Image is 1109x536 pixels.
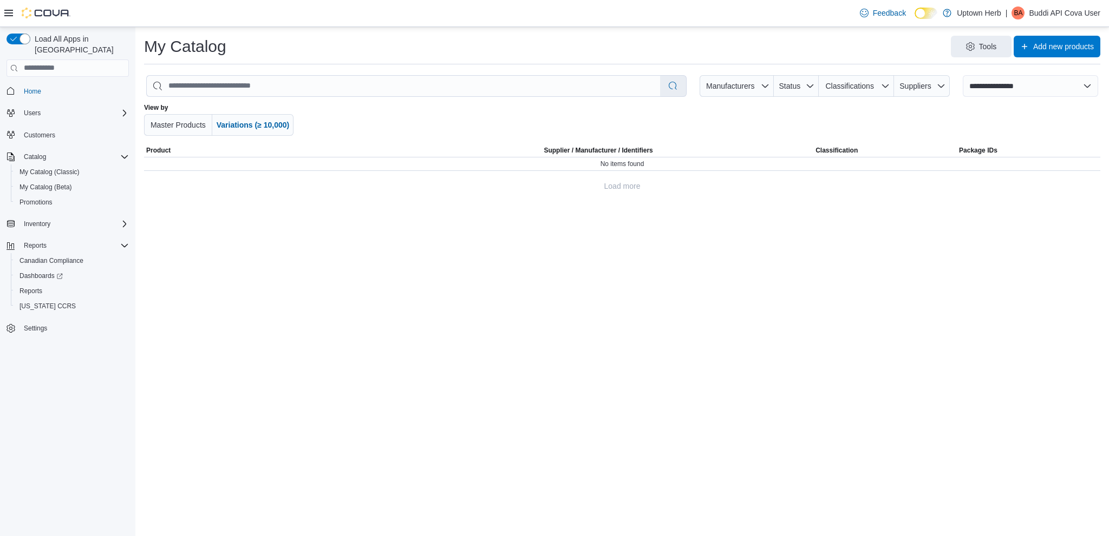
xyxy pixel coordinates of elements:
a: Promotions [15,196,57,209]
button: Reports [2,238,133,253]
span: Inventory [24,220,50,228]
span: Dashboards [15,269,129,282]
button: [US_STATE] CCRS [11,299,133,314]
button: Home [2,83,133,99]
span: Load All Apps in [GEOGRAPHIC_DATA] [30,34,129,55]
span: BA [1014,6,1022,19]
span: Suppliers [899,82,931,90]
span: Classifications [825,82,873,90]
span: Users [24,109,41,117]
span: Status [779,82,801,90]
a: My Catalog (Beta) [15,181,76,194]
label: View by [144,103,168,112]
nav: Complex example [6,79,129,365]
span: Promotions [19,198,53,207]
input: Dark Mode [915,8,937,19]
a: Home [19,85,45,98]
div: Supplier / Manufacturer / Identifiers [544,146,653,155]
button: Settings [2,320,133,336]
span: Inventory [19,217,129,230]
span: My Catalog (Classic) [15,166,129,178]
button: Catalog [19,150,50,163]
button: Inventory [2,216,133,231]
a: Dashboards [15,269,67,282]
a: Feedback [856,2,910,24]
span: Reports [15,284,129,297]
span: Supplier / Manufacturer / Identifiers [529,146,653,155]
p: | [1006,6,1008,19]
span: Washington CCRS [15,300,129,313]
button: Reports [19,239,51,252]
span: Reports [19,239,129,252]
img: Cova [22,8,70,18]
button: Promotions [11,195,133,210]
span: Settings [19,321,129,335]
button: Inventory [19,217,55,230]
span: Package IDs [959,146,997,155]
span: Canadian Compliance [19,256,83,265]
span: Promotions [15,196,129,209]
button: Master Products [144,114,212,136]
button: Catalog [2,149,133,164]
span: Settings [24,324,47,333]
span: Product [146,146,171,155]
button: Reports [11,283,133,299]
button: Tools [951,36,1012,57]
button: Variations (≥ 10,000) [212,114,294,136]
a: Dashboards [11,268,133,283]
button: Suppliers [894,75,950,97]
div: Buddi API Cova User [1012,6,1025,19]
a: [US_STATE] CCRS [15,300,80,313]
span: Add new products [1033,41,1094,52]
button: Add new products [1014,36,1100,57]
p: Uptown Herb [957,6,1001,19]
button: Classifications [819,75,894,97]
button: My Catalog (Classic) [11,164,133,180]
button: Users [19,107,45,120]
button: Customers [2,127,133,143]
span: Variations (≥ 10,000) [217,121,290,129]
span: Reports [24,241,47,250]
span: Catalog [24,153,46,161]
a: Customers [19,129,60,142]
p: Buddi API Cova User [1029,6,1100,19]
span: Classification [816,146,858,155]
span: Feedback [873,8,906,18]
span: Home [24,87,41,96]
span: Master Products [151,121,206,129]
span: Canadian Compliance [15,254,129,267]
span: Home [19,84,129,98]
a: My Catalog (Classic) [15,166,84,178]
a: Canadian Compliance [15,254,88,267]
a: Settings [19,322,51,335]
button: Manufacturers [700,75,773,97]
span: Tools [979,41,997,52]
span: Users [19,107,129,120]
button: Load more [600,175,645,197]
a: Reports [15,284,47,297]
span: No items found [601,160,644,168]
span: Catalog [19,150,129,163]
span: Customers [24,131,55,140]
span: My Catalog (Classic) [19,168,80,176]
button: Status [774,75,819,97]
span: Manufacturers [706,82,754,90]
span: Customers [19,128,129,142]
span: [US_STATE] CCRS [19,302,76,310]
button: Users [2,105,133,121]
span: Dashboards [19,272,63,280]
span: Reports [19,287,42,295]
h1: My Catalog [144,36,226,57]
span: Load more [604,181,641,191]
span: My Catalog (Beta) [19,183,72,191]
button: Canadian Compliance [11,253,133,268]
span: My Catalog (Beta) [15,181,129,194]
button: My Catalog (Beta) [11,180,133,195]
